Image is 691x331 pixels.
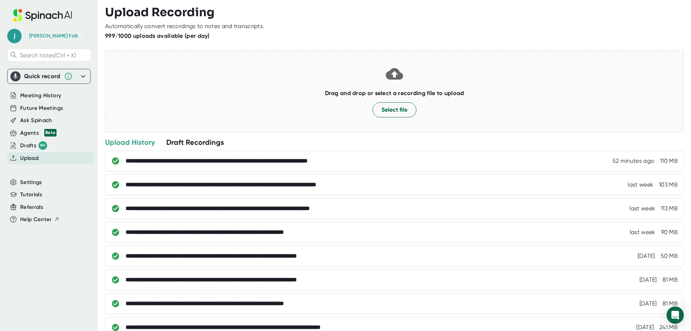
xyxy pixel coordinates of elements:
[20,215,59,224] button: Help Center
[640,276,657,283] div: 7/1/2025, 11:58:45 PM
[661,252,678,260] div: 50 MB
[20,129,57,137] button: Agents Beta
[105,23,264,30] div: Automatically convert recordings to notes and transcripts.
[105,138,155,147] div: Upload History
[20,203,43,211] button: Referrals
[640,300,657,307] div: 7/1/2025, 11:56:24 PM
[20,178,42,187] button: Settings
[20,141,47,150] div: Drafts
[663,300,678,307] div: 81 MB
[325,90,464,97] b: Drag and drop or select a recording file to upload
[7,29,22,43] span: j
[166,138,224,147] div: Draft Recordings
[628,181,653,188] div: 8/6/2025, 12:24:49 AM
[661,229,678,236] div: 90 MB
[20,104,63,112] button: Future Meetings
[660,157,678,165] div: 110 MB
[20,116,52,125] button: Ask Spinach
[20,154,39,162] button: Upload
[29,33,78,39] div: Janice Folk
[20,129,57,137] div: Agents
[667,307,684,324] div: Open Intercom Messenger
[372,102,416,117] button: Select file
[10,69,87,84] div: Quick record
[20,215,52,224] span: Help Center
[659,324,678,331] div: 241 MB
[659,181,678,188] div: 103 MB
[20,52,76,59] span: Search notes (Ctrl + K)
[629,205,655,212] div: 8/5/2025, 1:03:45 PM
[20,191,42,199] button: Tutorials
[24,73,60,80] div: Quick record
[663,276,678,283] div: 81 MB
[39,141,47,150] div: 99+
[636,324,654,331] div: 6/25/2025, 11:56:04 PM
[638,252,655,260] div: 7/16/2025, 1:02:33 AM
[105,5,684,19] h3: Upload Recording
[630,229,655,236] div: 8/5/2025, 1:02:24 PM
[661,205,678,212] div: 113 MB
[20,141,47,150] button: Drafts 99+
[105,32,210,39] b: 999/1000 uploads available (per day)
[381,106,407,114] span: Select file
[44,129,57,137] div: Beta
[20,91,61,100] button: Meeting History
[613,157,654,165] div: 8/14/2025, 11:33:06 AM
